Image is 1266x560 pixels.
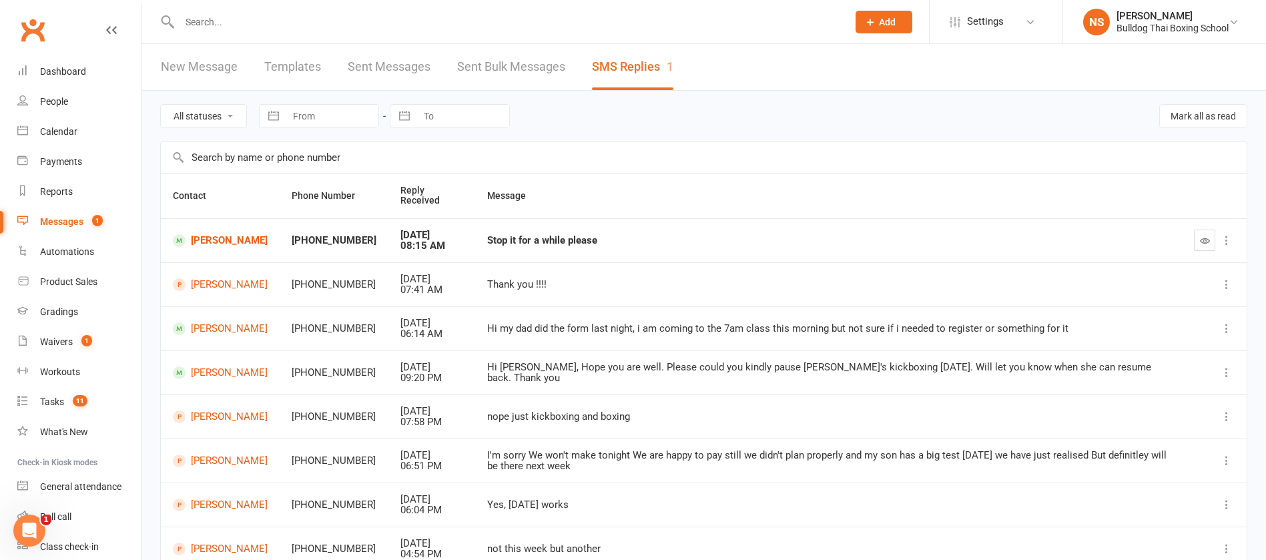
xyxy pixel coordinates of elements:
a: Calendar [17,117,141,147]
div: [PHONE_NUMBER] [292,411,376,423]
div: Bulldog Thai Boxing School [1117,22,1229,34]
div: [PHONE_NUMBER] [292,279,376,290]
div: Thank you !!!! [487,279,1170,290]
a: General attendance kiosk mode [17,472,141,502]
span: Add [879,17,896,27]
a: [PERSON_NAME] [173,499,268,511]
a: Payments [17,147,141,177]
div: 08:15 AM [400,240,463,252]
div: Hi [PERSON_NAME], Hope you are well. Please could you kindly pause [PERSON_NAME]'s kickboxing [DA... [487,362,1170,384]
a: Waivers 1 [17,327,141,357]
div: [PHONE_NUMBER] [292,323,376,334]
div: [PHONE_NUMBER] [292,235,376,246]
div: 06:04 PM [400,505,463,516]
a: People [17,87,141,117]
a: Messages 1 [17,207,141,237]
div: [DATE] [400,362,463,373]
a: Gradings [17,297,141,327]
iframe: Intercom live chat [13,515,45,547]
th: Contact [161,174,280,218]
div: Dashboard [40,66,86,77]
a: Sent Messages [348,44,430,90]
th: Reply Received [388,174,475,218]
div: Hi my dad did the form last night, i am coming to the 7am class this morning but not sure if i ne... [487,323,1170,334]
div: [PHONE_NUMBER] [292,543,376,555]
span: 1 [92,215,103,226]
div: Reports [40,186,73,197]
span: 1 [41,515,51,525]
div: not this week but another [487,543,1170,555]
div: Class check-in [40,541,99,552]
span: 1 [81,335,92,346]
a: Sent Bulk Messages [457,44,565,90]
div: nope just kickboxing and boxing [487,411,1170,423]
input: Search... [176,13,838,31]
div: Automations [40,246,94,257]
a: [PERSON_NAME] [173,278,268,291]
div: [DATE] [400,274,463,285]
div: Waivers [40,336,73,347]
a: [PERSON_NAME] [173,543,268,555]
a: Product Sales [17,267,141,297]
th: Phone Number [280,174,388,218]
button: Mark all as read [1159,104,1247,128]
a: Workouts [17,357,141,387]
div: [DATE] [400,494,463,505]
div: Workouts [40,366,80,377]
div: [DATE] [400,538,463,549]
a: Clubworx [16,13,49,47]
a: New Message [161,44,238,90]
div: 04:54 PM [400,549,463,560]
div: NS [1083,9,1110,35]
a: What's New [17,417,141,447]
div: Messages [40,216,83,227]
div: Tasks [40,396,64,407]
div: Roll call [40,511,71,522]
a: Templates [264,44,321,90]
div: [DATE] [400,318,463,329]
a: Automations [17,237,141,267]
a: [PERSON_NAME] [173,366,268,379]
a: SMS Replies1 [592,44,673,90]
a: [PERSON_NAME] [173,410,268,423]
a: [PERSON_NAME] [173,455,268,467]
div: Stop it for a while please [487,235,1170,246]
div: [DATE] [400,450,463,461]
div: 09:20 PM [400,372,463,384]
div: What's New [40,427,88,437]
div: Product Sales [40,276,97,287]
a: Roll call [17,502,141,532]
div: [DATE] [400,230,463,241]
div: 07:41 AM [400,284,463,296]
a: [PERSON_NAME] [173,322,268,335]
div: People [40,96,68,107]
div: [DATE] [400,406,463,417]
div: [PHONE_NUMBER] [292,367,376,378]
div: I'm sorry We won't make tonight We are happy to pay still we didn't plan properly and my son has ... [487,450,1170,472]
div: 1 [667,59,673,73]
div: 07:58 PM [400,416,463,428]
input: From [286,105,378,127]
a: Tasks 11 [17,387,141,417]
div: [PHONE_NUMBER] [292,499,376,511]
div: Yes, [DATE] works [487,499,1170,511]
div: Calendar [40,126,77,137]
div: Gradings [40,306,78,317]
th: Message [475,174,1182,218]
div: [PHONE_NUMBER] [292,455,376,467]
a: Dashboard [17,57,141,87]
div: Payments [40,156,82,167]
input: To [416,105,509,127]
input: Search by name or phone number [161,142,1247,173]
span: 11 [73,395,87,406]
div: 06:14 AM [400,328,463,340]
button: Add [856,11,912,33]
div: 06:51 PM [400,461,463,472]
div: [PERSON_NAME] [1117,10,1229,22]
a: Reports [17,177,141,207]
a: [PERSON_NAME] [173,234,268,247]
div: General attendance [40,481,121,492]
span: Settings [967,7,1004,37]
